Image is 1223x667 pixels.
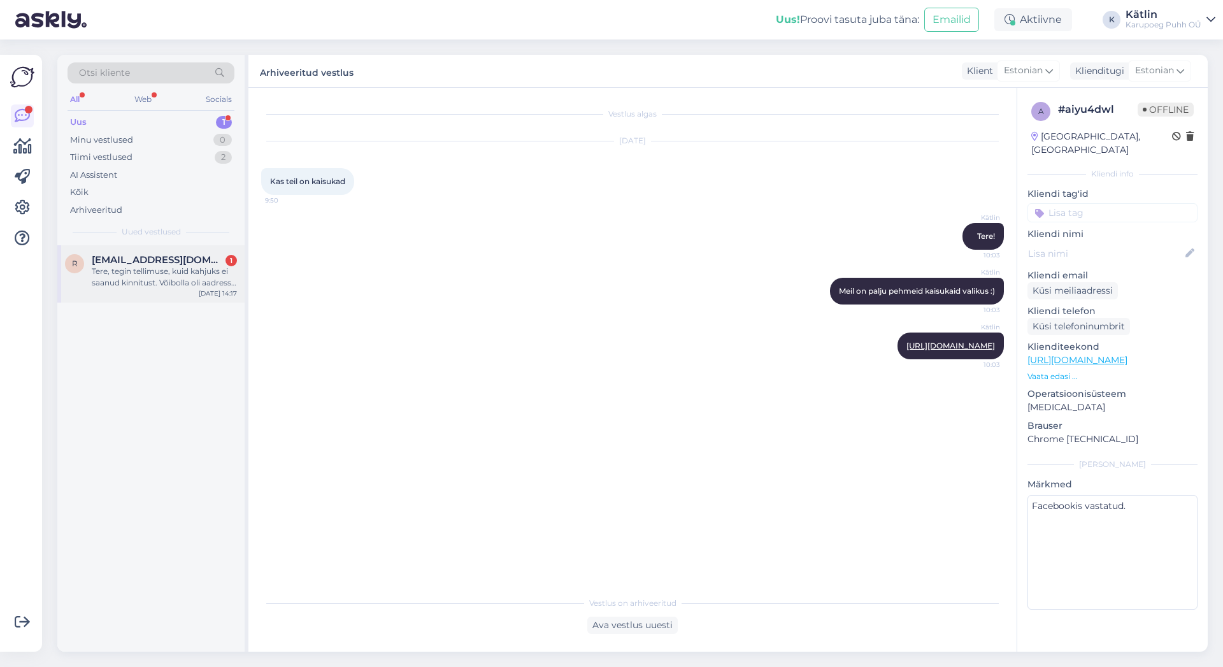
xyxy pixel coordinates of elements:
[70,186,89,199] div: Kõik
[962,64,993,78] div: Klient
[1027,419,1198,433] p: Brauser
[215,151,232,164] div: 2
[1027,203,1198,222] input: Lisa tag
[216,116,232,129] div: 1
[70,204,122,217] div: Arhiveeritud
[1004,64,1043,78] span: Estonian
[924,8,979,32] button: Emailid
[1027,168,1198,180] div: Kliendi info
[122,226,181,238] span: Uued vestlused
[92,254,224,266] span: riinalaurimaa@gmail.com
[587,617,678,634] div: Ava vestlus uuesti
[994,8,1072,31] div: Aktiivne
[776,13,800,25] b: Uus!
[1138,103,1194,117] span: Offline
[1058,102,1138,117] div: # aiyu4dwl
[839,286,995,296] span: Meil on palju pehmeid kaisukaid valikus :)
[952,305,1000,315] span: 10:03
[72,259,78,268] span: r
[1031,130,1172,157] div: [GEOGRAPHIC_DATA], [GEOGRAPHIC_DATA]
[1027,187,1198,201] p: Kliendi tag'id
[92,266,237,289] div: Tere, tegin tellimuse, kuid kahjuks ei saanud kinnitust. Võibolla oli aadress vale- õige on [EMAI...
[70,169,117,182] div: AI Assistent
[1038,106,1044,116] span: a
[1027,371,1198,382] p: Vaata edasi ...
[1135,64,1174,78] span: Estonian
[1103,11,1120,29] div: K
[1028,247,1183,261] input: Lisa nimi
[977,231,995,241] span: Tere!
[952,268,1000,277] span: Kätlin
[68,91,82,108] div: All
[261,108,1004,120] div: Vestlus algas
[1027,269,1198,282] p: Kliendi email
[70,134,133,147] div: Minu vestlused
[1027,459,1198,470] div: [PERSON_NAME]
[952,213,1000,222] span: Kätlin
[199,289,237,298] div: [DATE] 14:17
[1027,227,1198,241] p: Kliendi nimi
[1027,433,1198,446] p: Chrome [TECHNICAL_ID]
[1126,20,1201,30] div: Karupoeg Puhh OÜ
[265,196,313,205] span: 9:50
[70,116,87,129] div: Uus
[1126,10,1215,30] a: KätlinKarupoeg Puhh OÜ
[1027,340,1198,354] p: Klienditeekond
[906,341,995,350] a: [URL][DOMAIN_NAME]
[261,135,1004,147] div: [DATE]
[79,66,130,80] span: Otsi kliente
[10,65,34,89] img: Askly Logo
[225,255,237,266] div: 1
[1070,64,1124,78] div: Klienditugi
[1027,318,1130,335] div: Küsi telefoninumbrit
[132,91,154,108] div: Web
[589,598,676,609] span: Vestlus on arhiveeritud
[1126,10,1201,20] div: Kätlin
[70,151,132,164] div: Tiimi vestlused
[952,250,1000,260] span: 10:03
[1027,387,1198,401] p: Operatsioonisüsteem
[1027,282,1118,299] div: Küsi meiliaadressi
[1027,401,1198,414] p: [MEDICAL_DATA]
[1027,354,1127,366] a: [URL][DOMAIN_NAME]
[776,12,919,27] div: Proovi tasuta juba täna:
[1027,478,1198,491] p: Märkmed
[270,176,345,186] span: Kas teil on kaisukad
[203,91,234,108] div: Socials
[1027,305,1198,318] p: Kliendi telefon
[952,360,1000,369] span: 10:03
[260,62,354,80] label: Arhiveeritud vestlus
[952,322,1000,332] span: Kätlin
[213,134,232,147] div: 0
